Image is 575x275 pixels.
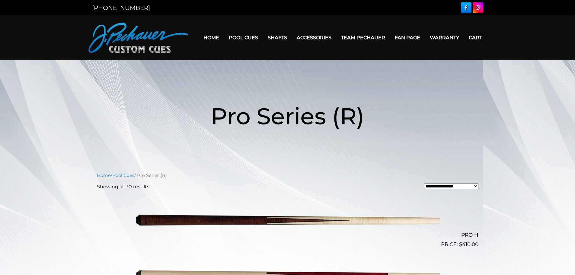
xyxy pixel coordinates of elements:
a: Pool Cues [224,30,263,45]
img: PRO H [135,195,440,246]
a: Fan Page [390,30,425,45]
bdi: 410.00 [459,241,478,247]
nav: Breadcrumb [97,172,478,179]
a: Pool Cues [112,173,134,178]
select: Shop order [424,183,478,189]
a: PRO H $410.00 [97,195,478,248]
span: $ [459,241,462,247]
h2: PRO H [97,229,478,241]
a: Warranty [425,30,464,45]
p: Showing all 30 results [97,183,149,190]
a: Home [97,173,111,178]
a: Home [199,30,224,45]
a: Accessories [292,30,336,45]
a: Shafts [263,30,292,45]
a: Team Pechauer [336,30,390,45]
a: Cart [464,30,487,45]
a: [PHONE_NUMBER] [92,4,150,11]
img: Pechauer Custom Cues [88,23,188,53]
span: Pro Series (R) [211,102,364,130]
